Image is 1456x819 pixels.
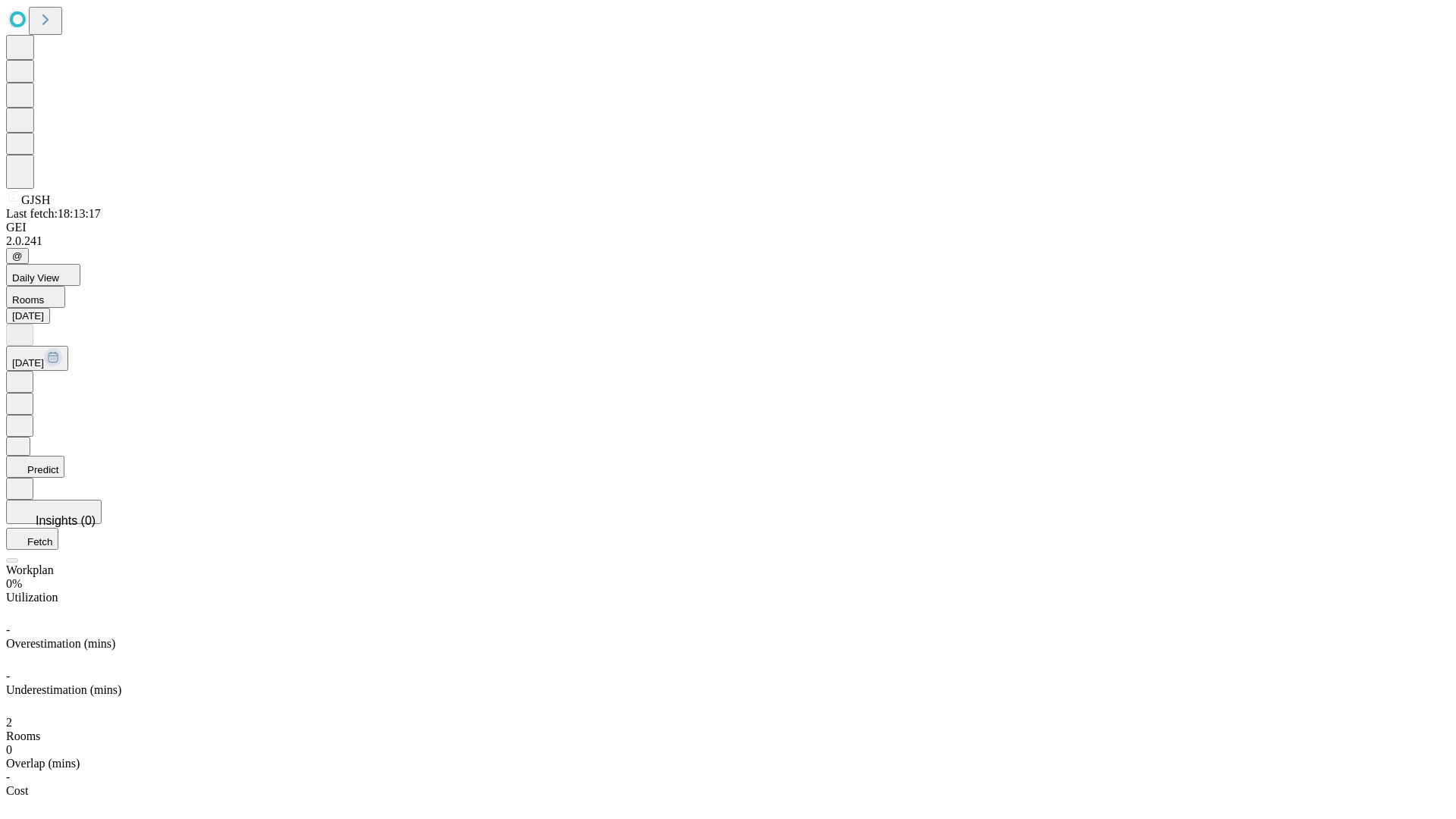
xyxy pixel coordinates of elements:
[6,637,115,650] span: Overestimation (mins)
[6,730,40,742] span: Rooms
[6,346,68,371] button: [DATE]
[6,221,1450,234] div: GEI
[6,264,80,286] button: Daily View
[6,743,12,756] span: 0
[12,272,59,284] span: Daily View
[12,357,44,369] span: [DATE]
[21,193,50,206] span: GJSH
[6,207,101,220] span: Last fetch: 18:13:17
[12,294,44,306] span: Rooms
[6,770,10,783] span: -
[6,670,10,682] span: -
[6,500,102,524] button: Insights (0)
[6,577,22,590] span: 0%
[6,784,28,797] span: Cost
[6,234,1450,248] div: 2.0.241
[6,456,64,478] button: Predict
[6,528,58,550] button: Fetch
[12,250,23,262] span: @
[6,683,121,696] span: Underestimation (mins)
[6,716,12,729] span: 2
[36,514,96,527] span: Insights (0)
[6,757,80,770] span: Overlap (mins)
[6,563,54,576] span: Workplan
[6,248,29,264] button: @
[6,308,50,324] button: [DATE]
[6,623,10,636] span: -
[6,286,65,308] button: Rooms
[6,591,58,604] span: Utilization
